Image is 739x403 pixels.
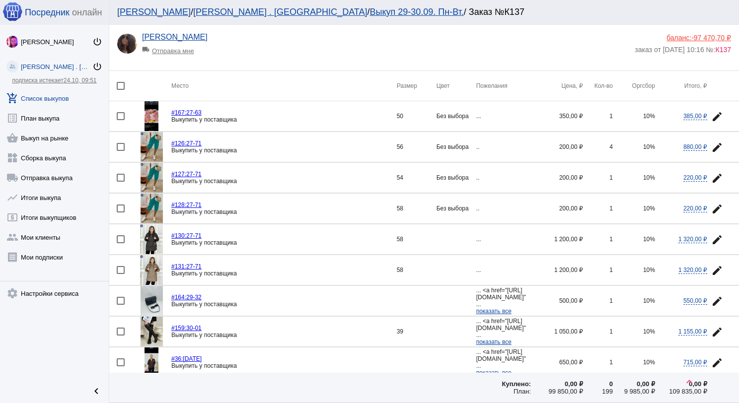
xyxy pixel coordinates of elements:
div: Выкупить у поставщика [171,116,397,123]
span: показать все [476,338,512,345]
a: Выкуп 29-30.09. Пн-Вт. [369,7,463,17]
span: #164: [171,294,186,301]
div: 1 [583,205,613,212]
span: 10% [643,297,655,304]
mat-icon: power_settings_new [92,62,102,71]
div: 350,00 ₽ [531,113,583,120]
span: 1 320,00 ₽ [678,236,707,243]
img: AJr3tjIur7gCk94AkX0_jGLv8UUpja5asTEid0h-peJh82sVwaXl9tWs1L2pzxKNPb_yAPUmX2qHKN4LLiUsyN_d.jpg [141,194,163,223]
div: Выкупить у поставщика [171,147,397,154]
mat-icon: edit [711,111,723,123]
a: [PERSON_NAME] [142,33,208,41]
app-description-cutted: .. [476,174,531,181]
div: 109 835,00 ₽ [655,388,707,395]
mat-icon: receipt [6,251,18,263]
img: apple-icon-60x60.png [2,1,22,21]
mat-icon: group [6,231,18,243]
img: v1GnFLppGNqS2BeGufMRViSoXZ9s9-ATkwiLVjIrl3xdyo9IlRjfwGSZwn3khiT4kEBllXF-siKnRZKQ-PGtjiCT.jpg [140,224,162,254]
app-description-cutted: ... [476,267,531,273]
div: 1 [583,328,613,335]
mat-icon: keyboard_arrow_up [683,376,695,388]
div: 0,00 ₽ [655,380,707,388]
div: [PERSON_NAME] . [GEOGRAPHIC_DATA] [21,63,92,70]
div: 1 200,00 ₽ [531,236,583,243]
div: 650,00 ₽ [531,359,583,366]
a: [PERSON_NAME] . [GEOGRAPHIC_DATA] [193,7,367,17]
div: 1 200,00 ₽ [531,267,583,273]
th: Цена, ₽ [531,71,583,101]
a: #36:[DATE] [171,355,202,362]
mat-icon: edit [711,141,723,153]
div: 4 [583,143,613,150]
mat-icon: shopping_basket [6,132,18,144]
span: 10% [643,113,655,120]
span: показать все [476,369,512,376]
div: 50 [397,113,437,120]
span: 10% [643,267,655,273]
a: #127:27-71 [171,171,202,178]
th: Оргсбор [613,71,655,101]
img: faBAQu7emcRXb-CzphWOnTSFfWKma4IB70gQKM1QJp2qs7nUSI9QV76Vjabw3JnFaPS8eLDLezkFA2_nD_7DXo7w.jpg [145,347,158,377]
app-description-cutted: ... <a href="[URL][DOMAIN_NAME]" ... [476,287,531,315]
div: 58 [397,236,437,243]
span: #127: [171,171,186,178]
span: #126: [171,140,186,147]
mat-icon: edit [711,357,723,369]
div: Выкупить у поставщика [171,208,397,215]
div: 500,00 ₽ [531,297,583,304]
span: #159: [171,325,186,332]
div: 9 985,00 ₽ [613,388,655,395]
div: 1 [583,113,613,120]
mat-icon: edit [711,295,723,307]
span: 1 155,00 ₽ [678,328,707,336]
div: 1 [583,359,613,366]
span: 220,00 ₽ [683,174,707,182]
td: Без выбора [437,132,476,162]
mat-icon: list_alt [6,112,18,124]
span: #36: [171,355,183,362]
div: 58 [397,267,437,273]
a: #167:27-63 [171,109,202,116]
div: 0,00 ₽ [531,380,583,388]
span: 10% [643,174,655,181]
span: 1 320,00 ₽ [678,267,707,274]
a: #131:27-71 [171,263,202,270]
img: gThpFhiN3GLH0k9MnLItJ7FKekrl7NX3XreGbDlKPPJO-RgEqFq3vrzl_BA2bQmmZf05TV-BylQ72nQU8QFzyPgP.jpg [145,101,158,131]
mat-icon: power_settings_new [92,37,102,47]
app-description-cutted: ... <a href="[URL][DOMAIN_NAME]" ... [476,318,531,345]
span: К137 [715,46,731,54]
span: Посредник [25,7,70,18]
div: Выкупить у поставщика [171,362,397,369]
img: bOhZD7AJ-gbQq2b9DvWtKiI3cZrgRCJPNSSkQ9RavIKP_90P91ZVQ8DsmfNOC7Y0CdEdy7xl56HBMMeYXNxTvIZc.jpg [141,286,163,316]
a: #126:27-71 [171,140,202,147]
img: community_200.png [6,61,18,72]
span: 550,00 ₽ [683,297,707,305]
div: 0 [583,380,613,388]
span: 880,00 ₽ [683,143,707,151]
span: 10% [643,205,655,212]
app-description-cutted: .. [476,143,531,150]
div: 58 [397,205,437,212]
div: / / / Заказ №К137 [117,7,721,17]
div: [PERSON_NAME] [21,38,92,46]
span: 10% [643,328,655,335]
th: Пожелания [476,71,531,101]
div: 199 [583,388,613,395]
span: 10% [643,236,655,243]
th: Кол-во [583,71,613,101]
td: Без выбора [437,194,476,224]
div: 99 850,00 ₽ [531,388,583,395]
div: 39 [397,328,437,335]
img: AJr3tjIur7gCk94AkX0_jGLv8UUpja5asTEid0h-peJh82sVwaXl9tWs1L2pzxKNPb_yAPUmX2qHKN4LLiUsyN_d.jpg [141,132,163,162]
mat-icon: widgets [6,152,18,164]
span: 10% [643,143,655,150]
div: 1 [583,236,613,243]
app-description-cutted: .. [476,205,531,212]
img: DswxFn8eofnO5d9PzfsTmCDDM2C084Qvq32CvNVw8c0JajYaOrZz5JYWNrj--7e93YPZXg.jpg [117,34,137,54]
div: 0,00 ₽ [613,380,655,388]
a: подписка истекает24.10, 09:51 [12,77,96,84]
a: #164:29-32 [171,294,202,301]
div: Выкупить у поставщика [171,270,397,277]
td: Без выбора [437,101,476,132]
div: Куплено: [476,380,531,388]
